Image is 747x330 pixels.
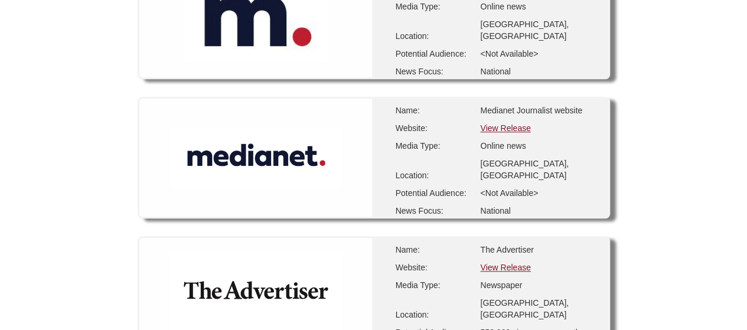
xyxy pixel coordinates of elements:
[396,244,472,256] div: Name:
[480,140,598,152] div: Online news
[480,263,530,272] a: View Release
[396,48,472,60] div: Potential Audience:
[396,279,472,291] div: Media Type:
[396,1,472,12] div: Media Type:
[396,262,472,273] div: Website:
[480,104,598,116] div: Medianet Journalist website
[396,309,472,321] div: Location:
[396,122,472,134] div: Website:
[480,187,598,199] div: <Not Available>
[480,158,598,181] div: [GEOGRAPHIC_DATA], [GEOGRAPHIC_DATA]
[480,48,598,60] div: <Not Available>
[396,140,472,152] div: Media Type:
[396,187,472,199] div: Potential Audience:
[396,205,472,217] div: News Focus:
[480,205,598,217] div: National
[480,66,598,77] div: National
[480,297,598,321] div: [GEOGRAPHIC_DATA], [GEOGRAPHIC_DATA]
[170,127,341,187] img: Medianet Journalist website
[480,18,598,42] div: [GEOGRAPHIC_DATA], [GEOGRAPHIC_DATA]
[396,104,472,116] div: Name:
[480,1,598,12] div: Online news
[480,123,530,133] a: View Release
[396,66,472,77] div: News Focus:
[396,169,472,181] div: Location:
[480,279,598,291] div: Newspaper
[396,30,472,42] div: Location:
[480,244,598,256] div: The Advertiser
